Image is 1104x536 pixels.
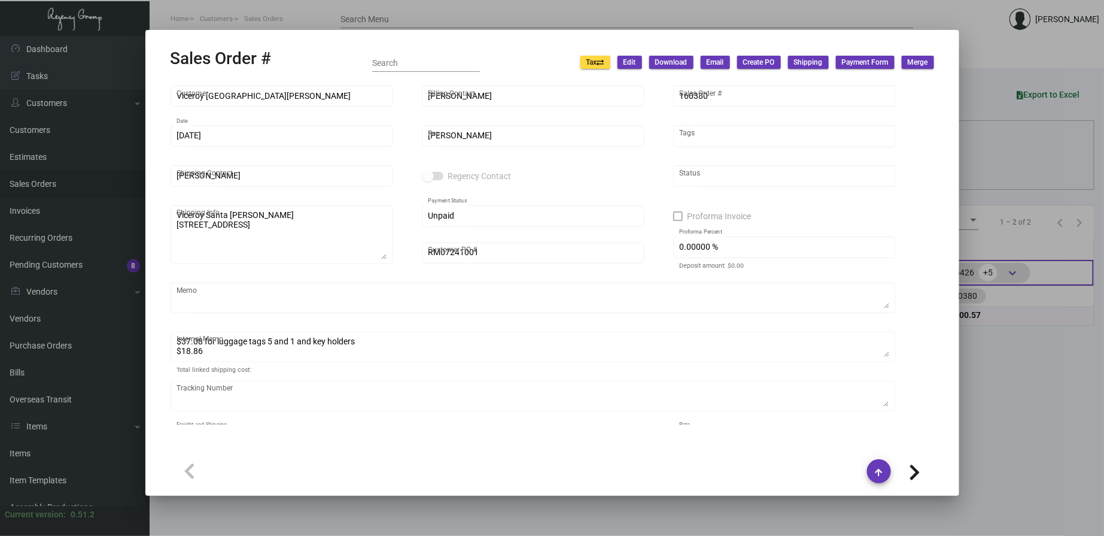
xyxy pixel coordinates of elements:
button: Edit [618,56,642,69]
span: Merge [908,57,928,68]
button: Email [701,56,730,69]
button: Download [649,56,694,69]
button: Payment Form [836,56,895,69]
button: Merge [902,56,934,69]
span: Download [655,57,688,68]
span: Create PO [743,57,775,68]
span: Email [707,57,724,68]
span: Payment Form [842,57,889,68]
span: Shipping [794,57,823,68]
mat-hint: Deposit amount: $0.00 [679,262,744,269]
button: Shipping [788,56,829,69]
div: Current version: [5,508,66,521]
span: Regency Contact [448,169,512,183]
h2: Sales Order # [171,49,272,69]
span: Edit [624,57,636,68]
span: Unpaid [428,211,454,220]
button: Tax [580,56,610,69]
div: 0.51.2 [71,508,95,521]
button: Create PO [737,56,781,69]
span: Proforma Invoice [688,209,752,223]
span: Tax [586,57,604,68]
mat-hint: Total linked shipping cost: [177,367,251,374]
